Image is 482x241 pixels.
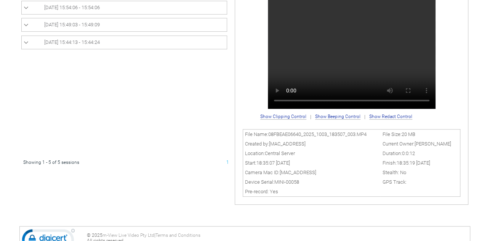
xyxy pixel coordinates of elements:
[243,168,381,177] td: Camera Mac ID:
[364,114,365,120] span: |
[243,149,381,158] td: Location:
[243,139,381,149] td: Created by:
[397,160,430,166] span: 18:35:19 [DATE]
[402,131,415,137] span: 20 MB
[260,114,306,120] span: Show Clipping Control
[155,233,200,238] a: Terms and Conditions
[381,139,460,149] td: Current Owner:
[381,129,460,139] td: File Size:
[226,160,229,165] span: 1
[381,177,460,187] td: GPS Track:
[243,158,381,168] td: Start:
[400,170,406,175] span: No
[23,160,79,165] span: Showing 1 - 5 of 5 sessions
[243,177,381,187] td: Device Serial:
[415,141,451,147] span: [PERSON_NAME]
[381,149,460,158] td: Duration:
[310,114,311,120] span: |
[24,20,225,29] a: [DATE] 15:49:03 - 15:49:09
[402,150,415,156] span: 0:0:12
[381,158,460,168] td: Finish:
[44,5,100,10] span: [DATE] 15:54:06 - 15:54:06
[102,233,154,238] a: m-View Live Video Pty Ltd
[268,131,367,137] span: 08FBEAE06640_2025_1003_183507_003.MP4
[315,114,360,120] span: Show Beeping Control
[270,189,278,194] span: Yes
[280,170,316,175] span: [MAC_ADDRESS]
[245,189,269,194] span: Pre-record:
[24,3,225,12] a: [DATE] 15:54:06 - 15:54:06
[269,141,306,147] span: [MAC_ADDRESS]
[24,38,225,47] a: [DATE] 15:44:13 - 15:44:24
[383,170,399,175] span: Stealth:
[256,160,290,166] span: 18:35:07 [DATE]
[369,114,412,120] span: Show Redact Control
[243,129,381,139] td: File Name:
[44,39,100,45] span: [DATE] 15:44:13 - 15:44:24
[265,150,295,156] span: Central Server
[274,179,299,185] span: MINI-00058
[44,22,100,27] span: [DATE] 15:49:03 - 15:49:09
